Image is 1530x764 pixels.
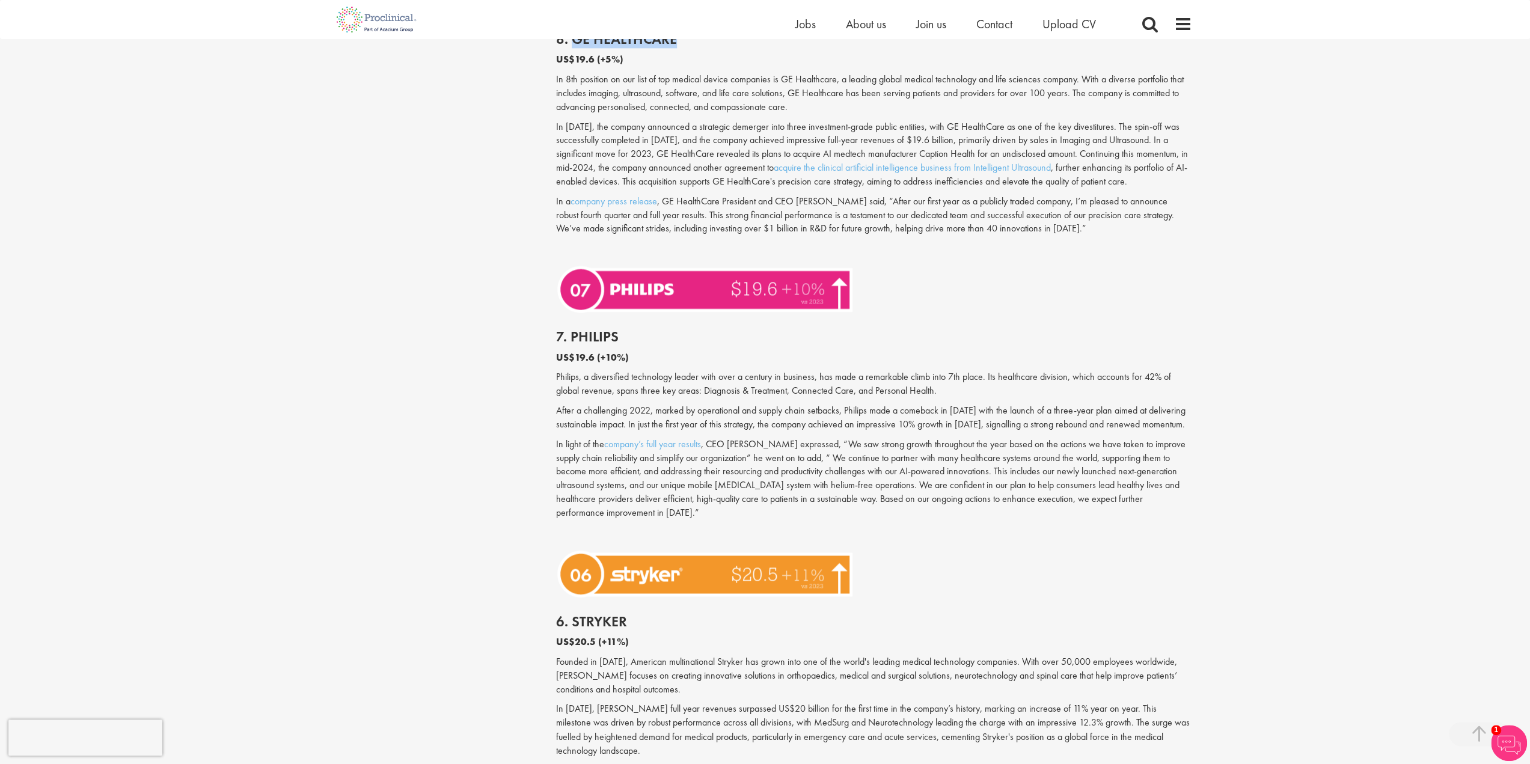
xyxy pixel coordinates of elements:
p: Philips, a diversified technology leader with over a century in business, has made a remarkable c... [556,370,1192,398]
p: In [DATE], the company announced a strategic demerger into three investment-grade public entities... [556,120,1192,189]
a: Upload CV [1042,16,1096,32]
p: In light of the , CEO [PERSON_NAME] expressed, “We saw strong growth throughout the year based on... [556,438,1192,520]
span: 1 [1491,725,1501,735]
a: Contact [976,16,1012,32]
p: In [DATE], [PERSON_NAME] full year revenues surpassed US$20 billion for the first time in the com... [556,702,1192,757]
a: About us [846,16,886,32]
iframe: reCAPTCHA [8,720,162,756]
a: company’s full year results [604,438,701,450]
a: Join us [916,16,946,32]
p: Founded in [DATE], American multinational Stryker has grown into one of the world's leading medic... [556,655,1192,697]
b: US$19.6 (+10%) [556,351,629,364]
a: acquire the clinical artificial intelligence business from Intelligent Ultrasound [774,161,1051,174]
h2: 8. GE HealthCare [556,31,1192,47]
h2: 6. Stryker [556,614,1192,629]
b: US$19.6 (+5%) [556,53,623,66]
a: Jobs [795,16,816,32]
h2: 7. Philips [556,329,1192,344]
p: After a challenging 2022, marked by operational and supply chain setbacks, Philips made a comebac... [556,404,1192,432]
p: In a , GE HealthCare President and CEO [PERSON_NAME] said, “After our first year as a publicly tr... [556,195,1192,236]
img: Chatbot [1491,725,1527,761]
b: US$20.5 (+11%) [556,635,629,648]
p: In 8th position on our list of top medical device companies is GE Healthcare, a leading global me... [556,73,1192,114]
a: company press release [571,195,657,207]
